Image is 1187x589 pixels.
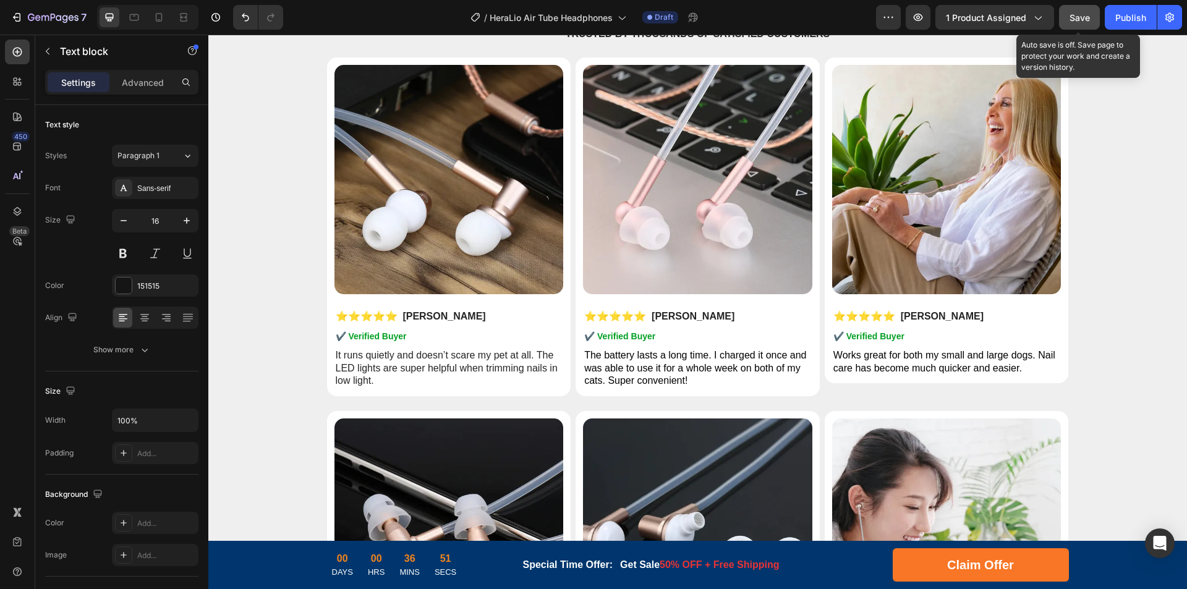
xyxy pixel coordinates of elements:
p: Advanced [122,76,164,89]
div: Sans-serif [137,183,195,194]
div: Claim Offer [739,521,806,540]
div: Publish [1115,11,1146,24]
div: Color [45,517,64,528]
div: Size [45,212,78,229]
div: Open Intercom Messenger [1145,528,1175,558]
span: Save [1070,12,1090,23]
p: ✔️ Verified Buyer [376,296,603,307]
img: AirTubeHeadphone-15.webp [624,30,853,260]
div: Show more [93,344,151,356]
div: Background [45,486,105,503]
input: Auto [113,409,198,431]
div: Padding [45,447,74,459]
p: SECS [226,532,248,544]
button: Paragraph 1 [112,145,198,167]
div: Beta [9,226,30,236]
span: Paragraph 1 [117,150,160,161]
span: Works great for both my small and large dogs. Nail care has become much quicker and easier. [625,315,847,339]
span: 50% OFF + Free Shipping [451,525,571,535]
div: Image [45,549,67,561]
img: AirTubeHeadphone-14.webp [375,30,604,260]
strong: Special Time Offer: [315,525,405,535]
span: HeraLio Air Tube Headphones [490,11,613,24]
button: Save [1059,5,1100,30]
p: Settings [61,76,96,89]
div: Styles [45,150,67,161]
p: ⭐⭐⭐⭐⭐ [PERSON_NAME] [127,276,354,289]
div: Add... [137,550,195,561]
div: Align [45,310,80,326]
div: 450 [12,132,30,142]
span: 1 product assigned [946,11,1026,24]
div: Color [45,280,64,291]
div: Width [45,415,66,426]
img: AirTubeHeadphone-13.webp [126,30,355,260]
p: ✔️ Verified Buyer [625,296,852,307]
button: Show more [45,339,198,361]
p: It runs quietly and doesn’t scare my pet at all. The LED lights are super helpful when trimming n... [127,315,354,353]
span: / [484,11,487,24]
div: 51 [226,517,248,532]
div: 151515 [137,281,195,292]
p: ⭐⭐⭐⭐⭐ [PERSON_NAME] [625,276,852,289]
p: Text block [60,44,165,59]
p: ✔️ Verified Buyer [127,296,354,307]
button: 7 [5,5,92,30]
div: Undo/Redo [233,5,283,30]
span: The battery lasts a long time. I charged it once and was able to use it for a whole week on both ... [376,315,598,352]
div: Size [45,383,78,400]
span: Draft [655,12,673,23]
p: ⭐⭐⭐⭐⭐ [PERSON_NAME] [376,276,603,289]
button: 1 product assigned [935,5,1054,30]
p: 7 [81,10,87,25]
div: Add... [137,518,195,529]
iframe: Design area [208,35,1187,589]
a: Claim Offer [684,514,861,547]
p: Get Sale [412,523,571,538]
div: Text style [45,119,79,130]
button: Publish [1105,5,1157,30]
div: Add... [137,448,195,459]
div: Font [45,182,61,193]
